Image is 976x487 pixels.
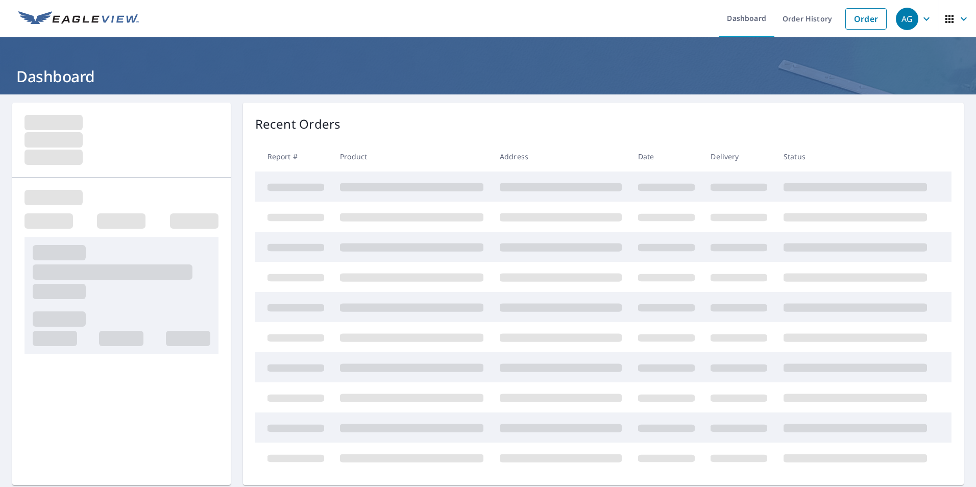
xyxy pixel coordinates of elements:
h1: Dashboard [12,66,964,87]
img: EV Logo [18,11,139,27]
th: Report # [255,141,332,172]
a: Order [845,8,887,30]
th: Status [775,141,935,172]
div: AG [896,8,918,30]
th: Address [492,141,630,172]
th: Delivery [702,141,775,172]
p: Recent Orders [255,115,341,133]
th: Product [332,141,492,172]
th: Date [630,141,703,172]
